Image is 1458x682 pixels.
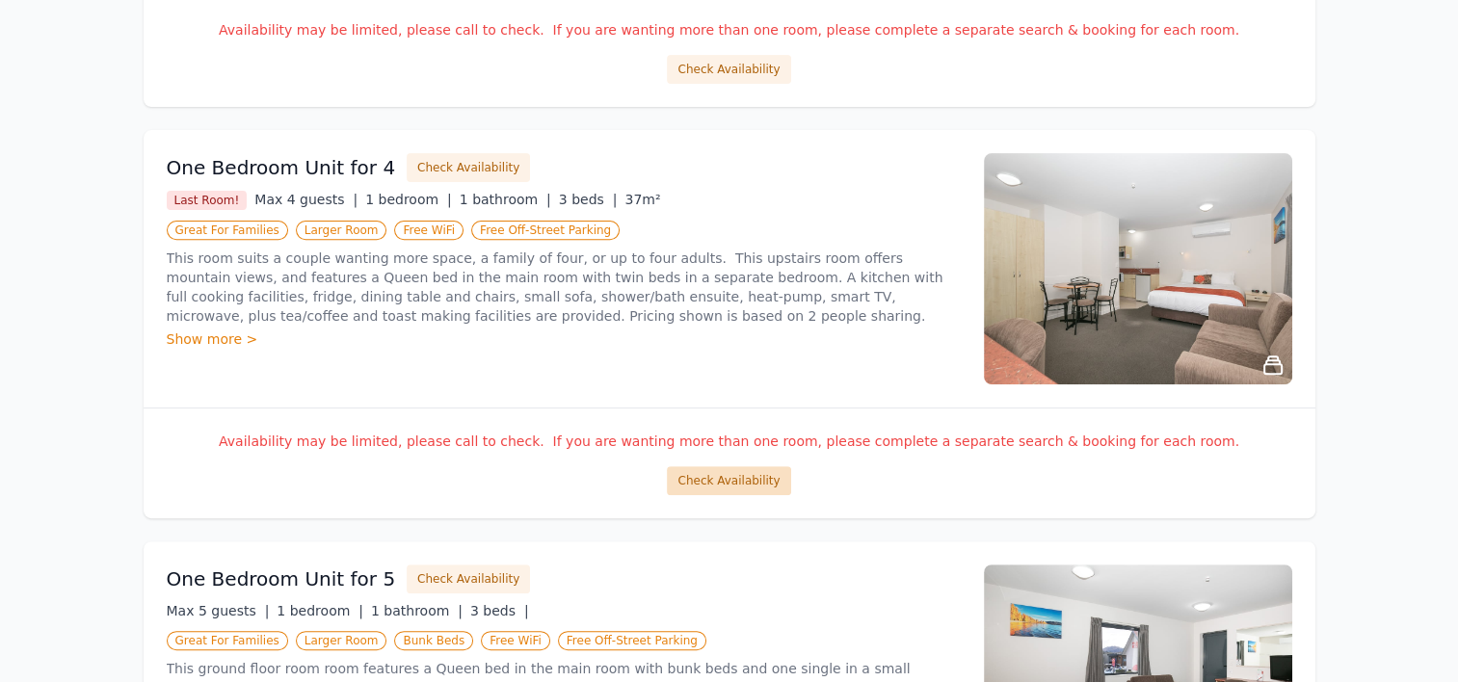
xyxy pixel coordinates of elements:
button: Check Availability [407,564,530,593]
span: 1 bedroom | [277,603,363,618]
p: This room suits a couple wanting more space, a family of four, or up to four adults. This upstair... [167,249,961,326]
span: Larger Room [296,221,387,240]
button: Check Availability [667,55,790,84]
p: Availability may be limited, please call to check. If you are wanting more than one room, please ... [167,432,1292,451]
span: 3 beds | [470,603,529,618]
span: Free Off-Street Parking [558,631,706,650]
p: Availability may be limited, please call to check. If you are wanting more than one room, please ... [167,20,1292,39]
button: Check Availability [407,153,530,182]
span: Free WiFi [394,221,464,240]
span: Great For Families [167,221,288,240]
span: 37m² [624,192,660,207]
div: Show more > [167,329,961,349]
h3: One Bedroom Unit for 4 [167,154,396,181]
h3: One Bedroom Unit for 5 [167,565,396,592]
span: Great For Families [167,631,288,650]
span: Free WiFi [481,631,550,650]
span: Last Room! [167,191,248,210]
span: Free Off-Street Parking [471,221,620,240]
span: Max 5 guests | [167,603,270,618]
span: 3 beds | [559,192,618,207]
span: Bunk Beds [394,631,473,650]
button: Check Availability [667,466,790,495]
span: Max 4 guests | [254,192,358,207]
span: Larger Room [296,631,387,650]
span: 1 bedroom | [365,192,452,207]
span: 1 bathroom | [460,192,551,207]
span: 1 bathroom | [371,603,463,618]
